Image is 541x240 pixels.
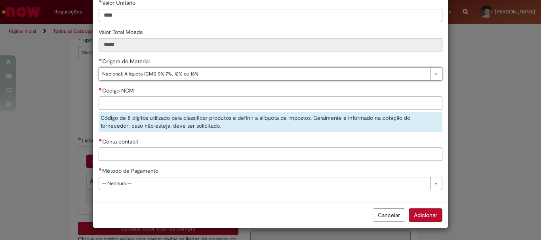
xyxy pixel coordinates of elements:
span: Somente leitura - Valor Total Moeda [99,28,144,36]
input: Valor Total Moeda [99,38,442,51]
span: Conta contábil [102,138,139,145]
span: Necessários [99,138,102,142]
span: Método de Pagamento [102,167,160,174]
div: Código de 8 dígitos utilizado para classificar produtos e definir a alíquota de impostos. Geralme... [99,112,442,132]
span: Nacional: Alíquota ICMS 0%,7%, 12% ou 18% [102,68,426,80]
span: Origem do Material [102,58,151,65]
input: Código NCM [99,96,442,110]
span: Código NCM [102,87,135,94]
span: Obrigatório Preenchido [99,58,102,61]
input: Valor Unitário [99,9,442,22]
span: -- Nenhum -- [102,177,426,190]
input: Conta contábil [99,147,442,161]
span: Necessários [99,168,102,171]
span: Necessários [99,87,102,91]
button: Cancelar [373,208,405,222]
button: Adicionar [409,208,442,222]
